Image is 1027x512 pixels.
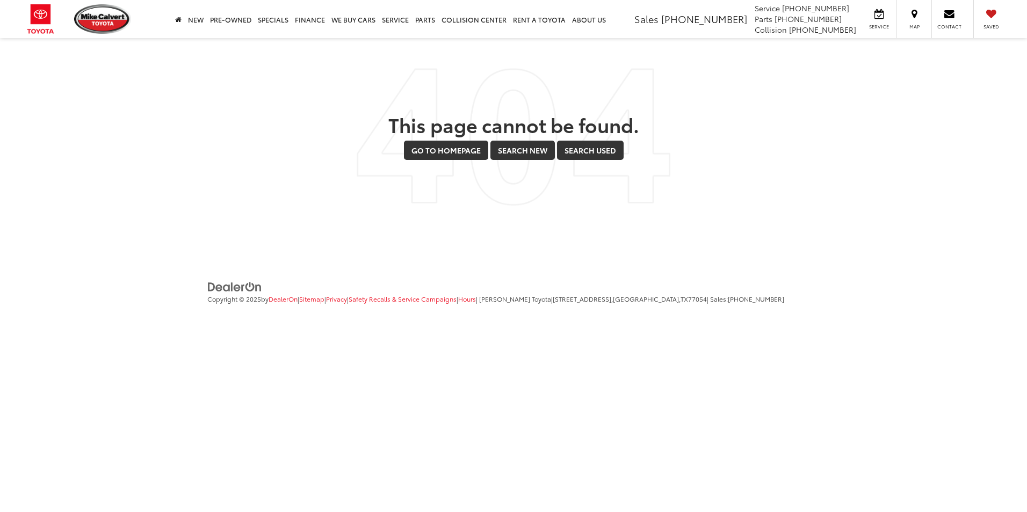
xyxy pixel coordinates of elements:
[634,12,659,26] span: Sales
[74,4,131,34] img: Mike Calvert Toyota
[299,294,324,303] a: Sitemap
[261,294,298,303] span: by
[207,294,261,303] span: Copyright © 2025
[458,294,476,303] a: Hours
[269,294,298,303] a: DealerOn Home Page
[688,294,707,303] span: 77054
[404,141,488,160] a: Go to Homepage
[728,294,784,303] span: [PHONE_NUMBER]
[551,294,707,303] span: |
[707,294,784,303] span: | Sales:
[613,294,681,303] span: [GEOGRAPHIC_DATA],
[457,294,476,303] span: |
[755,24,787,35] span: Collision
[476,294,551,303] span: | [PERSON_NAME] Toyota
[937,23,961,30] span: Contact
[557,141,624,160] a: Search Used
[326,294,347,303] a: Privacy
[553,294,613,303] span: [STREET_ADDRESS],
[207,114,820,135] h2: This page cannot be found.
[347,294,457,303] span: |
[867,23,891,30] span: Service
[661,12,747,26] span: [PHONE_NUMBER]
[207,281,262,293] img: DealerOn
[207,281,262,291] a: DealerOn
[298,294,324,303] span: |
[755,13,772,24] span: Parts
[775,13,842,24] span: [PHONE_NUMBER]
[324,294,347,303] span: |
[681,294,688,303] span: TX
[755,3,780,13] span: Service
[349,294,457,303] a: Safety Recalls & Service Campaigns, Opens in a new tab
[490,141,555,160] a: Search New
[902,23,926,30] span: Map
[789,24,856,35] span: [PHONE_NUMBER]
[782,3,849,13] span: [PHONE_NUMBER]
[979,23,1003,30] span: Saved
